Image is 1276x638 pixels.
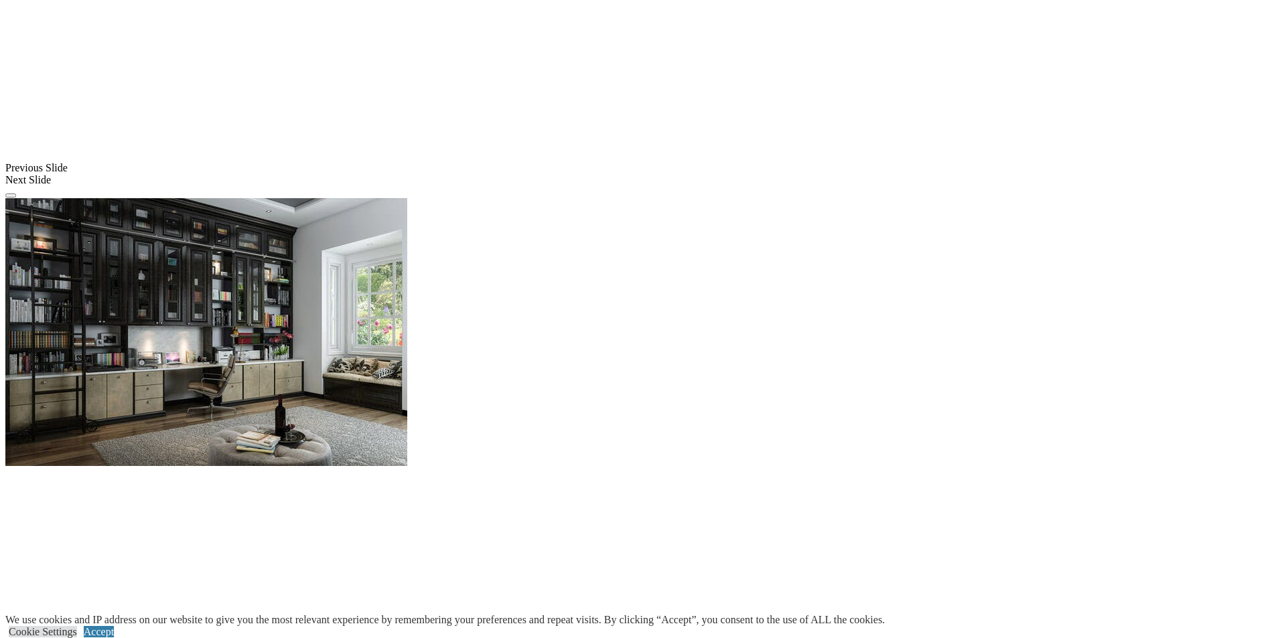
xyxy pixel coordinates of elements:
div: Next Slide [5,174,1271,186]
div: We use cookies and IP address on our website to give you the most relevant experience by remember... [5,614,885,626]
img: Banner for mobile view [5,198,407,466]
button: Click here to pause slide show [5,193,16,197]
a: Cookie Settings [9,626,77,637]
div: Previous Slide [5,162,1271,174]
a: Accept [84,626,114,637]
